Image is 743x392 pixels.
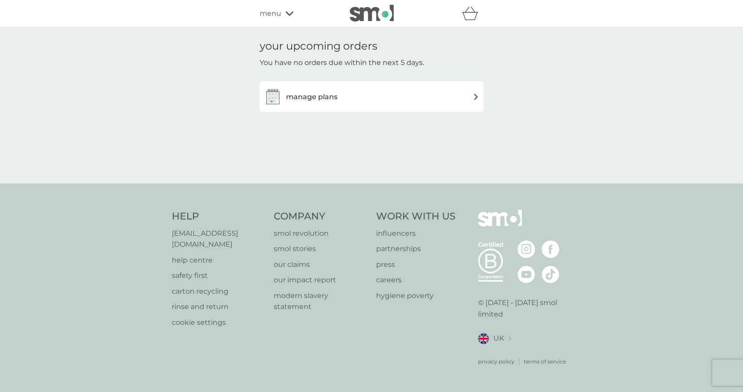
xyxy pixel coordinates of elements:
h1: your upcoming orders [260,40,377,53]
h4: Company [274,210,367,223]
span: UK [493,333,504,344]
h3: manage plans [286,91,337,103]
a: cookie settings [172,317,265,328]
a: influencers [376,228,456,239]
img: smol [478,210,522,240]
a: smol revolution [274,228,367,239]
a: modern slavery statement [274,290,367,313]
a: terms of service [524,357,566,366]
a: rinse and return [172,301,265,313]
a: help centre [172,255,265,266]
img: UK flag [478,333,489,344]
span: menu [260,8,281,19]
p: You have no orders due within the next 5 days. [260,57,424,68]
a: smol stories [274,243,367,255]
a: press [376,259,456,270]
div: basket [462,5,484,22]
img: arrow right [473,94,479,100]
img: visit the smol Tiktok page [542,266,559,283]
img: visit the smol Youtube page [518,266,535,283]
a: careers [376,274,456,286]
a: partnerships [376,243,456,255]
img: visit the smol Facebook page [542,241,559,258]
a: hygiene poverty [376,290,456,302]
img: visit the smol Instagram page [518,241,535,258]
a: privacy policy [478,357,515,366]
img: select a new location [508,336,511,341]
a: our impact report [274,274,367,286]
a: our claims [274,259,367,270]
img: smol [350,5,394,22]
h4: Help [172,210,265,223]
h4: Work With Us [376,210,456,223]
a: carton recycling [172,286,265,297]
p: © [DATE] - [DATE] smol limited [478,297,572,320]
a: safety first [172,270,265,281]
a: [EMAIL_ADDRESS][DOMAIN_NAME] [172,228,265,250]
